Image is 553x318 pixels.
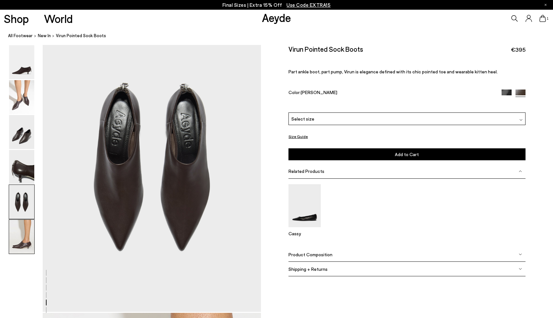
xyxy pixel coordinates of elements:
img: Virun Pointed Sock Boots - Image 3 [9,115,34,149]
a: Shop [4,13,29,24]
span: Product Composition [288,252,332,257]
span: €395 [511,46,526,54]
span: Related Products [288,168,324,174]
img: svg%3E [519,267,522,270]
button: Size Guide [288,132,308,141]
a: Cassy Pointed-Toe Flats Cassy [288,223,321,236]
p: Cassy [288,231,321,236]
span: New In [38,33,51,38]
img: Virun Pointed Sock Boots - Image 1 [9,45,34,79]
p: Part ankle boot, part pump, Virun is elegance defined with its chic pointed toe and wearable kitt... [288,69,525,74]
a: New In [38,32,51,39]
a: Aeyde [262,11,291,24]
span: Add to Cart [395,152,419,157]
div: Color: [288,90,494,97]
h2: Virun Pointed Sock Boots [288,45,363,53]
p: Final Sizes | Extra 15% Off [222,1,331,9]
nav: breadcrumb [8,27,553,45]
img: Virun Pointed Sock Boots - Image 6 [9,220,34,254]
img: svg%3E [519,118,523,122]
span: Virun Pointed Sock Boots [56,32,106,39]
span: [PERSON_NAME] [301,90,337,95]
span: Select size [291,115,314,122]
a: All Footwear [8,32,33,39]
img: svg%3E [519,253,522,256]
span: Navigate to /collections/ss25-final-sizes [287,2,331,8]
button: Add to Cart [288,148,525,160]
a: World [44,13,73,24]
img: Cassy Pointed-Toe Flats [288,184,321,227]
img: Virun Pointed Sock Boots - Image 2 [9,80,34,114]
img: Virun Pointed Sock Boots - Image 4 [9,150,34,184]
img: Virun Pointed Sock Boots - Image 5 [9,185,34,219]
a: 1 [539,15,546,22]
img: svg%3E [519,170,522,173]
span: 1 [546,17,549,20]
span: Shipping + Returns [288,266,328,272]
